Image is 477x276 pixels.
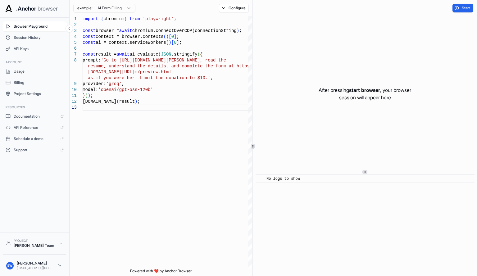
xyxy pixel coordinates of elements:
span: model: [83,87,98,92]
span: ai = context.serviceWorkers [96,40,166,45]
span: Schedule a demo [14,136,57,141]
div: 7 [70,52,77,57]
span: ] [174,34,176,39]
span: ] [176,40,179,45]
button: Session History [2,33,67,43]
span: 0 [174,40,176,45]
div: 13 [70,105,77,111]
span: 'groq' [106,81,122,86]
span: const [83,34,96,39]
span: orm at https:// [218,64,257,69]
span: result = [96,52,116,57]
div: Project [14,238,56,243]
a: API Reference [2,123,67,133]
div: 11 [70,93,77,99]
span: await [119,28,132,33]
div: 5 [70,40,77,46]
div: 8 [70,57,77,63]
h3: Resources [6,105,64,110]
span: Start [462,6,470,11]
span: m/preview.html [135,70,171,75]
span: JSON [161,52,171,57]
div: 10 [70,87,77,93]
span: , [211,75,213,80]
button: API Keys [2,44,67,54]
img: Anchor Icon [4,4,14,14]
p: After pressing , your browser session will appear here [319,86,411,101]
span: Support [14,147,57,152]
span: Documentation [14,114,57,119]
span: .stringify [171,52,198,57]
div: 2 [70,22,77,28]
button: Start [452,4,473,12]
span: connectionString [195,28,236,33]
span: ( [116,99,119,104]
span: [ [171,40,174,45]
div: [EMAIL_ADDRESS][DOMAIN_NAME] [17,266,52,270]
span: 'Go to [URL][DOMAIN_NAME][PERSON_NAME], re [101,58,211,63]
span: from [129,16,140,21]
span: ; [179,40,182,45]
span: [DOMAIN_NAME][URL] [88,70,135,75]
span: Billing [14,80,64,85]
div: [PERSON_NAME] [17,261,52,266]
span: ; [174,16,176,21]
div: 3 [70,28,77,34]
button: Project Settings [2,89,67,99]
span: start browser [349,87,380,93]
span: ; [239,28,242,33]
span: Browser Playground [14,24,64,29]
span: [DOMAIN_NAME] [83,99,116,104]
span: result [119,99,135,104]
span: ; [90,93,93,98]
span: 'openai/gpt-oss-120b' [98,87,153,92]
div: 6 [70,46,77,52]
a: Documentation [2,111,67,121]
span: ( [166,40,169,45]
span: ) [135,99,137,104]
span: { [101,16,103,21]
span: 0 [171,34,174,39]
span: , [122,81,124,86]
span: chromium [103,16,124,21]
span: ​ [259,176,262,182]
div: 4 [70,34,77,40]
span: chromium.connectOverCDP [132,28,192,33]
button: Billing [2,78,67,88]
a: Support [2,145,67,155]
span: ; [137,99,140,104]
span: prompt: [83,58,101,63]
span: as if you were her. Limit the donation to $10.' [88,75,211,80]
span: } [83,93,85,98]
span: context = browser.contexts [96,34,163,39]
div: 1 [70,16,77,22]
button: Collapse sidebar [66,25,73,32]
button: Browser Playground [2,21,67,31]
span: const [83,28,96,33]
span: .Anchor [16,4,36,13]
span: ad the [211,58,226,63]
div: 9 [70,81,77,87]
span: ; [176,34,179,39]
span: ) [169,40,171,45]
div: 12 [70,99,77,105]
span: { [200,52,202,57]
span: 'playwright' [143,16,174,21]
span: ( [158,52,161,57]
span: ( [192,28,195,33]
button: Configure [219,4,249,12]
span: API Reference [14,125,57,130]
span: import [83,16,98,21]
div: [PERSON_NAME] Team [14,243,56,248]
span: const [83,40,96,45]
button: Usage [2,66,67,76]
span: Session History [14,35,64,40]
span: ( [163,34,166,39]
span: ( [198,52,200,57]
span: Project Settings [14,91,64,96]
span: browser = [96,28,119,33]
span: ) [85,93,88,98]
a: Schedule a demo [2,134,67,144]
span: BW [7,263,12,268]
span: const [83,52,96,57]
